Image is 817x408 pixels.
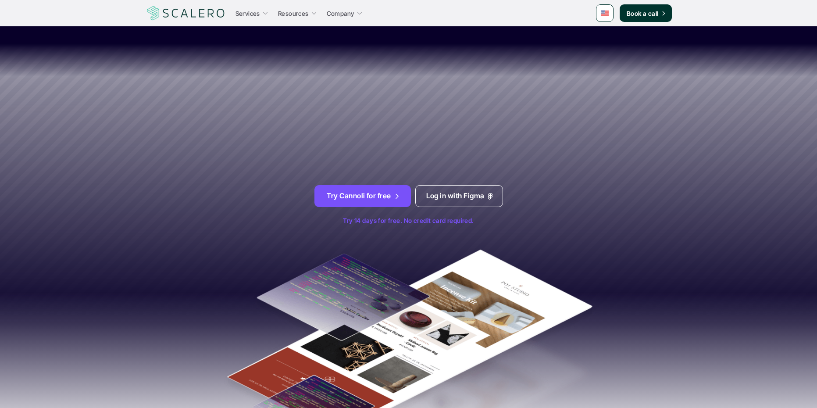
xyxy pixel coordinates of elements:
[258,67,293,98] span: An
[327,190,391,202] p: Try Cannoli for free
[415,185,503,207] a: Log in with Figma
[327,9,354,18] p: Company
[146,216,672,225] p: Try 14 days for free. No credit card required.
[435,67,458,98] span: to
[300,67,373,98] span: easier
[409,98,432,130] span: to
[464,67,492,98] span: go
[627,9,659,18] p: Book a call
[438,98,496,130] span: code
[146,5,226,21] img: Scalero company logotype
[146,5,226,21] a: Scalero company logotype
[314,185,411,207] a: Try Cannoli for free
[235,9,260,18] p: Services
[278,9,309,18] p: Resources
[378,67,429,98] span: way
[322,98,403,130] span: design
[498,67,559,98] span: from
[620,4,672,22] a: Book a call
[426,190,484,202] p: Log in with Figma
